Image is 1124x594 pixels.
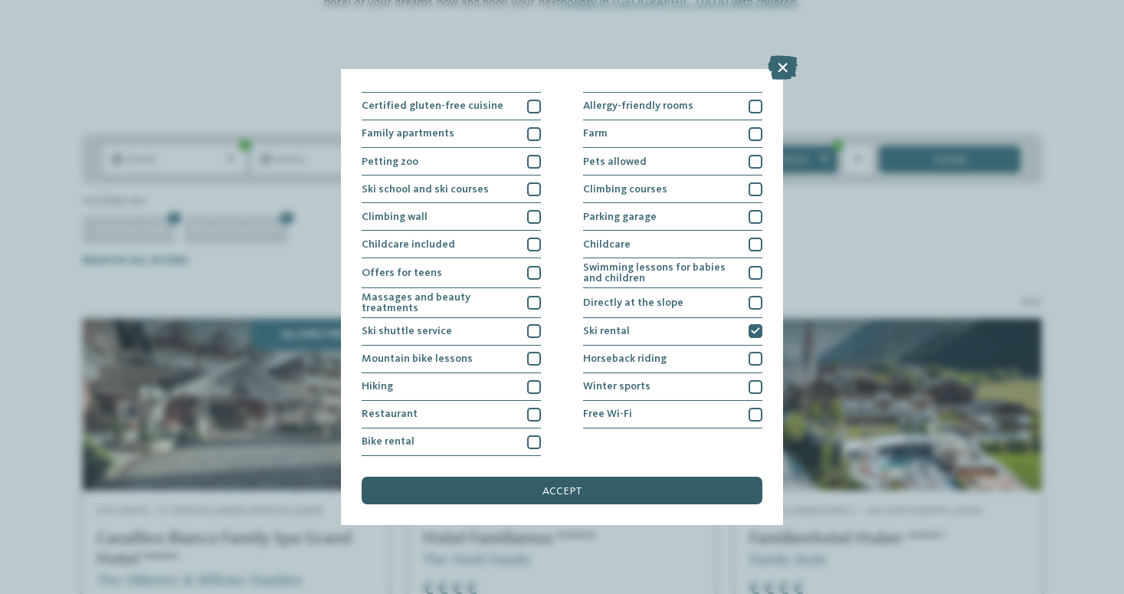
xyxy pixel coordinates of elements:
span: Pets allowed [583,156,647,167]
span: Mountain bike lessons [362,353,473,364]
span: Parking garage [583,212,657,222]
span: Swimming lessons for babies and children [583,262,739,284]
span: Offers for teens [362,267,442,278]
span: Massages and beauty treatments [362,292,517,314]
span: Climbing courses [583,184,667,195]
span: Ski school and ski courses [362,184,489,195]
span: Free Wi-Fi [583,409,632,419]
span: Certified gluten-free cuisine [362,100,503,111]
span: Allergy-friendly rooms [583,100,693,111]
span: Directly at the slope [583,297,683,308]
span: Childcare [583,239,631,250]
span: Ski shuttle service [362,326,452,336]
span: Climbing wall [362,212,428,222]
span: Horseback riding [583,353,667,364]
span: Ski rental [583,326,630,336]
span: accept [542,486,582,497]
span: Petting zoo [362,156,418,167]
span: Farm [583,128,608,139]
span: Hiking [362,381,393,392]
span: Childcare included [362,239,455,250]
span: Winter sports [583,381,650,392]
span: Family apartments [362,128,454,139]
span: Bike rental [362,436,415,447]
span: Restaurant [362,409,418,419]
